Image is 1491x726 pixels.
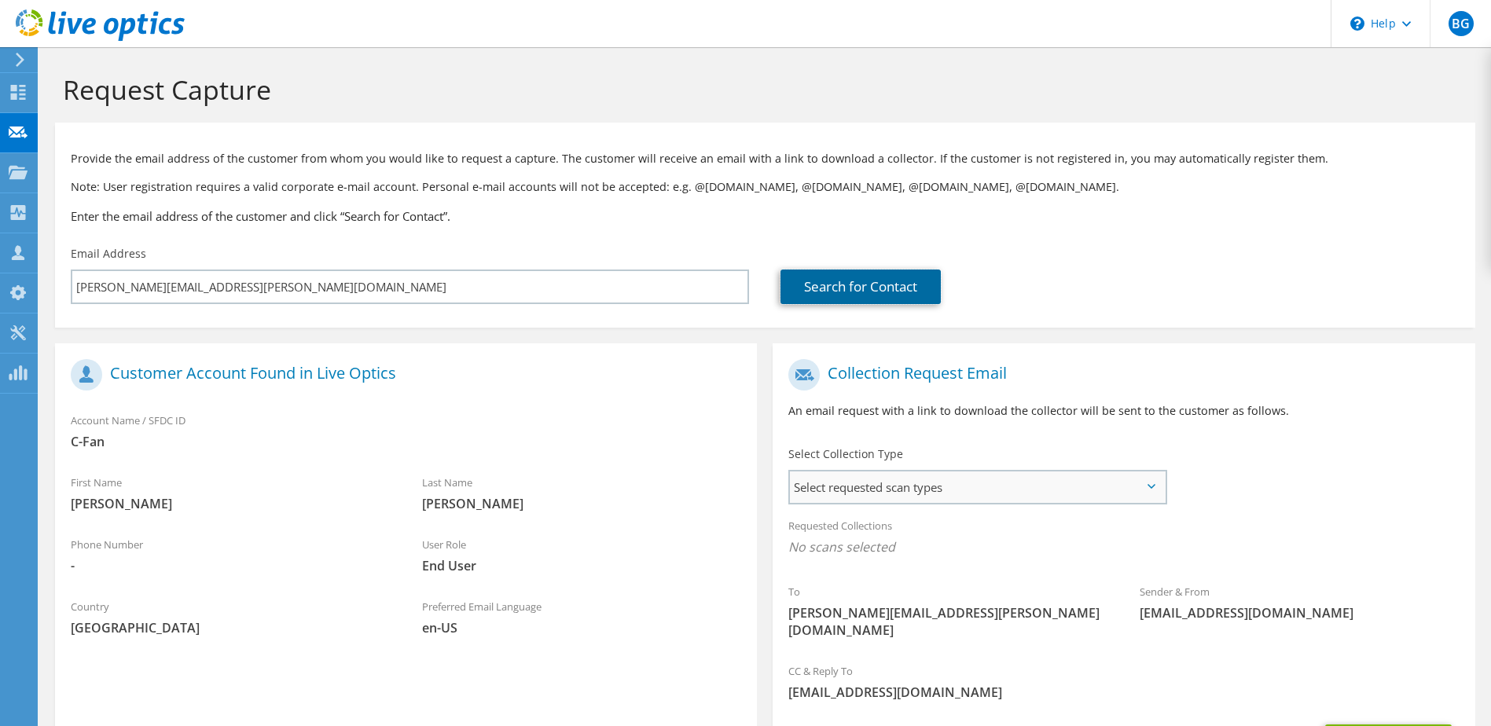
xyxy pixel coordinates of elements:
div: Account Name / SFDC ID [55,404,757,458]
span: [GEOGRAPHIC_DATA] [71,619,391,636]
div: Requested Collections [773,509,1474,567]
svg: \n [1350,16,1364,31]
h3: Enter the email address of the customer and click “Search for Contact”. [71,207,1460,225]
div: Last Name [406,466,758,520]
span: [PERSON_NAME][EMAIL_ADDRESS][PERSON_NAME][DOMAIN_NAME] [788,604,1108,639]
span: [EMAIL_ADDRESS][DOMAIN_NAME] [788,684,1459,701]
label: Select Collection Type [788,446,903,462]
span: [PERSON_NAME] [71,495,391,512]
span: End User [422,557,742,574]
div: First Name [55,466,406,520]
div: User Role [406,528,758,582]
span: No scans selected [788,538,1459,555]
h1: Collection Request Email [788,359,1451,390]
div: To [773,575,1124,647]
span: BG [1449,11,1474,36]
span: C-Fan [71,433,741,450]
span: en-US [422,619,742,636]
div: Phone Number [55,528,406,582]
span: - [71,557,391,574]
span: [EMAIL_ADDRESS][DOMAIN_NAME] [1140,604,1460,621]
p: An email request with a link to download the collector will be sent to the customer as follows. [788,402,1459,420]
h1: Request Capture [63,73,1460,106]
div: Country [55,590,406,644]
h1: Customer Account Found in Live Optics [71,359,733,390]
label: Email Address [71,246,146,262]
p: Note: User registration requires a valid corporate e-mail account. Personal e-mail accounts will ... [71,178,1460,196]
a: Search for Contact [780,269,941,304]
p: Provide the email address of the customer from whom you would like to request a capture. The cust... [71,150,1460,167]
div: Sender & From [1124,575,1475,629]
span: Select requested scan types [790,471,1164,503]
span: [PERSON_NAME] [422,495,742,512]
div: Preferred Email Language [406,590,758,644]
div: CC & Reply To [773,654,1474,709]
